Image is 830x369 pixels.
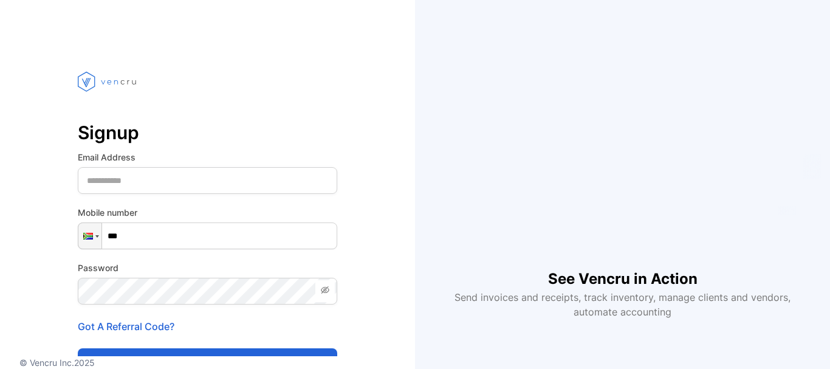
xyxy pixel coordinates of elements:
[78,151,337,164] label: Email Address
[78,223,101,249] div: South Africa: + 27
[78,261,337,274] label: Password
[548,249,698,290] h1: See Vencru in Action
[78,118,337,147] p: Signup
[78,319,337,334] p: Got A Referral Code?
[456,50,788,249] iframe: YouTube video player
[78,206,337,219] label: Mobile number
[448,290,798,319] p: Send invoices and receipts, track inventory, manage clients and vendors, automate accounting
[78,49,139,114] img: vencru logo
